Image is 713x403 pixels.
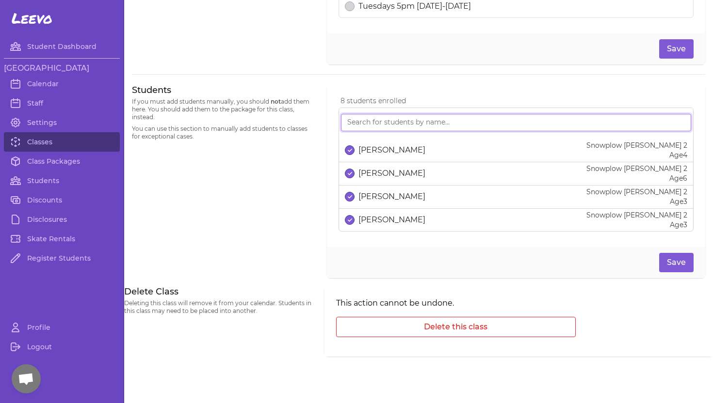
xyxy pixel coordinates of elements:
a: Calendar [4,74,120,93]
span: Leevo [12,10,52,27]
p: [PERSON_NAME] [358,168,425,179]
button: Save [659,39,694,59]
button: Save [659,253,694,272]
p: Snowplow [PERSON_NAME] 2 [586,140,687,150]
a: Skate Rentals [4,229,120,248]
button: select date [345,145,355,155]
p: Age 3 [586,220,687,230]
a: Profile [4,318,120,337]
p: [PERSON_NAME] [358,144,425,156]
a: Settings [4,113,120,132]
a: Staff [4,93,120,113]
p: Snowplow [PERSON_NAME] 2 [586,164,687,173]
p: Snowplow [PERSON_NAME] 2 [586,210,687,220]
button: Delete this class [336,317,576,337]
p: Age 3 [586,197,687,206]
button: select date [345,192,355,201]
button: select date [345,215,355,225]
p: Deleting this class will remove it from your calendar. Students in this class may need to be plac... [124,299,313,315]
a: Register Students [4,248,120,268]
a: Logout [4,337,120,356]
p: Tuesdays 5pm [DATE]-[DATE] [358,0,471,12]
button: select date [345,169,355,178]
p: [PERSON_NAME] [358,214,425,226]
p: You can use this section to manually add students to classes for exceptional cases. [132,125,315,140]
p: Age 6 [586,173,687,183]
a: Class Packages [4,152,120,171]
button: select date [345,1,355,11]
p: Snowplow [PERSON_NAME] 2 [586,187,687,197]
p: This action cannot be undone. [336,297,576,309]
a: Discounts [4,190,120,210]
p: [PERSON_NAME] [358,191,425,202]
a: Disclosures [4,210,120,229]
h3: Delete Class [124,286,313,297]
input: Search for students by name... [341,114,691,131]
p: Age 4 [586,150,687,160]
a: Student Dashboard [4,37,120,56]
p: 8 students enrolled [340,96,694,106]
a: Classes [4,132,120,152]
span: not [271,98,281,105]
div: Open chat [12,364,41,393]
p: If you must add students manually, you should add them here. You should add them to the package f... [132,98,315,121]
h3: Students [132,84,315,96]
a: Students [4,171,120,190]
h3: [GEOGRAPHIC_DATA] [4,62,120,74]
